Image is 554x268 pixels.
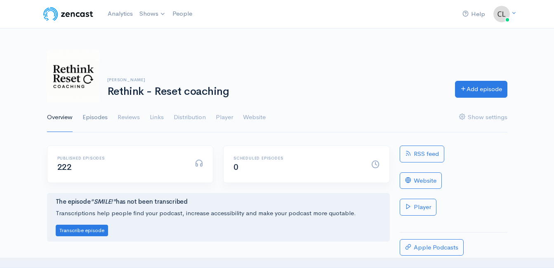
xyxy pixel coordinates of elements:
[107,86,445,98] h1: Rethink - Reset coaching
[83,103,108,132] a: Episodes
[56,225,108,237] button: Transcribe episode
[243,103,266,132] a: Website
[233,156,361,160] h6: Scheduled episodes
[216,103,233,132] a: Player
[400,199,436,216] a: Player
[400,146,444,162] a: RSS feed
[104,5,136,23] a: Analytics
[455,81,507,98] a: Add episode
[169,5,196,23] a: People
[400,172,442,189] a: Website
[150,103,164,132] a: Links
[56,209,381,218] p: Transcriptions help people find your podcast, increase accessibility and make your podcast more q...
[57,156,185,160] h6: Published episodes
[47,103,73,132] a: Overview
[136,5,169,23] a: Shows
[174,103,206,132] a: Distribution
[459,5,488,23] a: Help
[107,78,445,82] h6: [PERSON_NAME]
[56,226,108,234] a: Transcribe episode
[233,162,238,172] span: 0
[90,197,116,205] i: "SMILE!"
[42,6,94,22] img: ZenCast Logo
[459,103,507,132] a: Show settings
[118,103,140,132] a: Reviews
[493,6,510,22] img: ...
[400,239,464,256] a: Apple Podcasts
[56,198,381,205] h4: The episode has not been transcribed
[57,162,72,172] span: 222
